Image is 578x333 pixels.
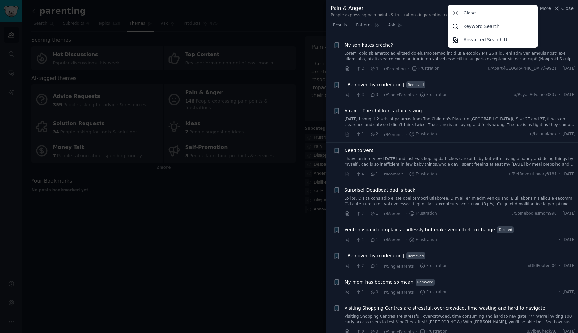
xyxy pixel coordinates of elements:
[345,279,414,286] a: My mom has become so mean
[509,171,556,177] span: u/BetRevolutionary3181
[488,66,556,72] span: u/Apart-[GEOGRAPHIC_DATA]-9921
[540,5,551,12] span: More
[356,132,364,137] span: 1
[559,263,560,269] span: ·
[563,237,576,243] span: [DATE]
[526,263,557,269] span: u/OldRooter_06
[345,305,545,312] a: Visiting Shopping Centres are stressful, over-crowded, time wasting and hard to navigate
[352,171,354,177] span: ·
[345,226,495,233] a: Vent: husband complains endlessly but make zero effort to change
[559,211,560,217] span: ·
[409,211,437,217] span: Frustration
[370,171,378,177] span: 1
[381,91,382,98] span: ·
[370,289,378,295] span: 0
[559,92,560,98] span: ·
[563,66,576,72] span: [DATE]
[345,116,576,128] a: [DATE] I bought 2 sets of pajamas from The Children's Place (in [GEOGRAPHIC_DATA]), Size 2T and 3...
[384,93,414,97] span: r/SingleParents
[356,92,364,98] span: 3
[381,263,382,269] span: ·
[405,131,407,138] span: ·
[381,131,382,138] span: ·
[331,13,469,18] div: People expressing pain points & frustrations in parenting communities
[345,81,404,88] a: [ Removed by moderator ]
[333,22,347,28] span: Results
[463,37,509,43] p: Advanced Search UI
[356,263,364,269] span: 2
[366,131,368,138] span: ·
[345,147,374,154] a: Need to vent
[370,66,378,72] span: 4
[356,289,364,295] span: 1
[381,210,382,217] span: ·
[412,66,440,72] span: Frustration
[388,22,395,28] span: Ask
[563,132,576,137] span: [DATE]
[449,33,537,47] a: Advanced Search UI
[366,289,368,295] span: ·
[420,92,448,98] span: Frustration
[559,289,560,295] span: ·
[533,5,551,12] button: More
[370,263,378,269] span: 1
[405,236,407,243] span: ·
[406,252,425,259] span: Removed
[408,65,409,72] span: ·
[352,289,354,295] span: ·
[366,91,368,98] span: ·
[366,210,368,217] span: ·
[561,5,574,12] span: Close
[420,263,448,269] span: Frustration
[405,210,407,217] span: ·
[352,210,354,217] span: ·
[345,196,576,207] a: Lo ips. D sita cons adip elitse doei tempori utlaboree. D’m ali enim adm ven quisno, E’ul laboris...
[345,42,393,48] a: My son hates crèche?
[345,107,422,114] a: A rant - The children's place sizing
[352,131,354,138] span: ·
[381,65,382,72] span: ·
[559,132,560,137] span: ·
[345,187,416,193] a: Surprise! Deadbeat dad is back
[370,237,378,243] span: 1
[416,289,417,295] span: ·
[420,289,448,295] span: Frustration
[563,263,576,269] span: [DATE]
[331,4,469,13] div: Pain & Anger
[384,212,403,216] span: r/Mommit
[352,263,354,269] span: ·
[409,171,437,177] span: Frustration
[553,5,574,12] button: Close
[463,10,476,16] p: Close
[381,236,382,243] span: ·
[463,23,499,30] p: Keyword Search
[563,171,576,177] span: [DATE]
[370,211,378,217] span: 1
[356,237,364,243] span: 1
[345,252,404,259] a: [ Removed by moderator ]
[366,171,368,177] span: ·
[409,132,437,137] span: Frustration
[563,289,576,295] span: [DATE]
[386,20,404,33] a: Ask
[384,290,414,295] span: r/SingleParents
[381,289,382,295] span: ·
[356,22,372,28] span: Patterns
[356,66,364,72] span: 2
[511,211,557,217] span: u/Somebodiesmom998
[559,171,560,177] span: ·
[370,132,378,137] span: 2
[345,51,576,62] a: Loremi dolo sit ametco ad elitsed do eiusmo tempo incid utla etdolo? Ma 26 aliqu eni adm veniamqu...
[559,66,560,72] span: ·
[497,226,514,233] span: Deleted
[559,237,560,243] span: ·
[366,263,368,269] span: ·
[345,156,576,167] a: I have an interview [DATE] and just was hoping dad takes care of baby but with having a nanny and...
[514,92,557,98] span: u/Royal-Advance3837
